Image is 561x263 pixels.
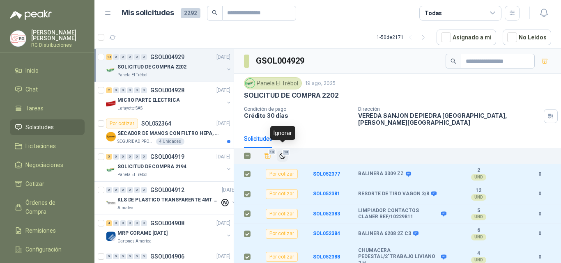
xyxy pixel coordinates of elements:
img: Company Logo [246,79,255,88]
p: MRP CORAME [DATE] [117,229,168,237]
img: Company Logo [106,65,116,75]
img: Company Logo [106,132,116,142]
div: 0 [113,87,119,93]
div: 0 [127,187,133,193]
h3: GSOL004929 [256,55,306,67]
h1: Mis solicitudes [122,7,174,19]
b: RESORTE DE TIRO VAGON 3/8 [358,191,429,197]
div: Por cotizar [266,229,298,239]
div: 4 [106,220,112,226]
div: 0 [120,254,126,259]
div: Panela El Trébol [244,77,302,89]
a: Solicitudes [10,119,85,135]
a: SOL052388 [313,254,340,260]
img: Company Logo [10,31,26,46]
div: Ignorar [270,126,295,140]
div: 0 [113,254,119,259]
p: GSOL004906 [150,254,184,259]
div: 0 [127,220,133,226]
img: Company Logo [106,98,116,108]
b: 0 [528,170,551,178]
b: 0 [528,210,551,218]
img: Company Logo [106,165,116,175]
a: Remisiones [10,223,85,238]
span: Chat [25,85,38,94]
p: [DATE] [216,220,230,227]
div: UND [471,194,486,201]
b: SOL052381 [313,191,340,197]
p: SOL052364 [141,121,171,126]
b: 4 [450,250,507,257]
button: Añadir [262,150,274,162]
p: [DATE] [216,253,230,261]
a: Por cotizarSOL052364[DATE] Company LogoSECADOR DE MANOS CON FILTRO HEPA, SECADO RAPIDOSEGURIDAD P... [94,115,234,149]
span: Inicio [25,66,39,75]
img: Company Logo [106,198,116,208]
div: 0 [113,54,119,60]
span: Negociaciones [25,160,63,169]
a: Chat [10,82,85,97]
p: GSOL004919 [150,154,184,160]
div: 1 - 50 de 2171 [377,31,430,44]
p: [DATE] [216,87,230,94]
span: 13 [282,149,290,156]
div: 0 [141,187,147,193]
a: SOL052384 [313,231,340,236]
span: Órdenes de Compra [25,198,77,216]
b: SOL052377 [313,171,340,177]
div: 0 [106,187,112,193]
span: search [451,58,456,64]
a: Licitaciones [10,138,85,154]
b: 0 [528,253,551,261]
p: SEGURIDAD PROVISER LTDA [117,138,154,145]
div: 0 [120,187,126,193]
span: Solicitudes [25,123,54,132]
span: 2292 [181,8,200,18]
p: [DATE] [222,186,236,194]
a: 14 0 0 0 0 0 GSOL004929[DATE] Company LogoSOLICITUD DE COMPRA 2202Panela El Trébol [106,52,232,78]
div: Solicitudes [244,134,272,143]
div: 0 [134,154,140,160]
a: 2 0 0 0 0 0 GSOL004928[DATE] Company LogoMICRO PARTE ELECTRICALafayette SAS [106,85,232,112]
span: Cotizar [25,179,44,188]
a: Órdenes de Compra [10,195,85,220]
p: MICRO PARTE ELECTRICA [117,96,179,104]
button: Asignado a mi [437,30,496,45]
div: Por cotizar [266,169,298,179]
p: RG Distribuciones [31,43,85,48]
p: Crédito 30 días [244,112,352,119]
div: 0 [134,187,140,193]
div: 0 [120,220,126,226]
div: Por cotizar [266,209,298,219]
p: GSOL004929 [150,54,184,60]
b: BALINERA 6208 2Z C3 [358,231,411,237]
div: 0 [141,254,147,259]
div: 0 [134,220,140,226]
a: Inicio [10,63,85,78]
span: Licitaciones [25,142,56,151]
div: 0 [106,254,112,259]
a: 4 0 0 0 0 0 GSOL004908[DATE] Company LogoMRP CORAME [DATE]Cartones America [106,218,232,245]
img: Logo peakr [10,10,52,20]
div: 0 [120,54,126,60]
p: Panela El Trébol [117,172,147,178]
a: Cotizar [10,176,85,192]
div: 0 [127,254,133,259]
b: 6 [450,227,507,234]
p: VEREDA SANJON DE PIEDRA [GEOGRAPHIC_DATA] , [PERSON_NAME][GEOGRAPHIC_DATA] [358,112,540,126]
span: 13 [268,149,276,156]
div: 4 Unidades [156,138,184,145]
span: Configuración [25,245,62,254]
a: Tareas [10,101,85,116]
b: 0 [528,230,551,238]
b: 0 [528,190,551,198]
p: GSOL004908 [150,220,184,226]
a: SOL052383 [313,211,340,217]
div: 0 [141,154,147,160]
p: [PERSON_NAME] [PERSON_NAME] [31,30,85,41]
img: Company Logo [106,231,116,241]
p: [DATE] [216,53,230,61]
div: UND [471,214,486,220]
